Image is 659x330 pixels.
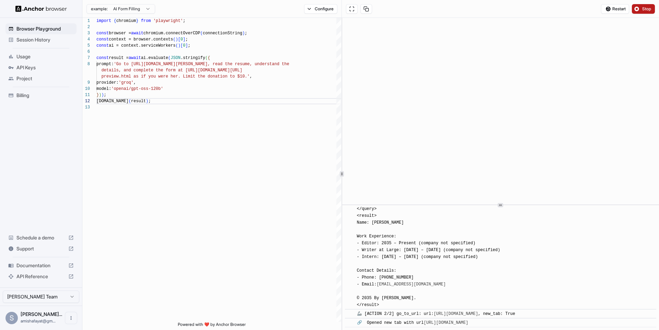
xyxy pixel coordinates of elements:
div: 13 [82,104,90,110]
button: Open in full screen [346,4,358,14]
span: 'openai/gpt-oss-120b' [111,86,163,91]
span: 0 [183,43,185,48]
span: } [96,93,99,97]
span: , [134,80,136,85]
div: 1 [82,18,90,24]
span: chromium.connectOverCDP [143,31,200,36]
div: 9 [82,80,90,86]
span: ) [146,99,148,104]
span: ; [183,19,185,23]
div: Project [5,73,77,84]
span: API Reference [16,273,66,280]
img: Anchor Logo [15,5,67,12]
span: , [250,74,252,79]
div: Support [5,243,77,254]
span: const [96,37,109,42]
div: 4 [82,36,90,43]
span: ( [173,37,175,42]
span: chromium [116,19,136,23]
div: Documentation [5,260,77,271]
span: 'playwright' [153,19,183,23]
span: Session History [16,36,74,43]
div: 7 [82,55,90,61]
span: result [131,99,146,104]
button: Configure [304,4,337,14]
span: Billing [16,92,74,99]
span: import [96,19,111,23]
button: Restart [601,4,629,14]
span: preview.html as if you were her. Limit the donatio [101,74,225,79]
span: 📄 <url> </url> <query> Extract the person's name, work experience (positions, companies, dates), ... [357,165,649,307]
a: [URL][DOMAIN_NAME] [433,311,478,316]
button: Copy session ID [360,4,372,14]
span: ( [129,99,131,104]
span: ] [183,37,185,42]
span: connectionString [203,31,242,36]
span: const [96,31,109,36]
a: [URL][DOMAIN_NAME] [424,320,469,325]
div: 8 [82,61,90,67]
a: [EMAIL_ADDRESS][DOMAIN_NAME] [377,282,446,287]
div: API Reference [5,271,77,282]
span: Schedule a demo [16,234,66,241]
span: ; [245,31,247,36]
span: ad the resume, understand the [218,62,289,67]
div: 11 [82,92,90,98]
span: Powered with ❤️ by Anchor Browser [178,322,246,330]
span: ; [188,43,190,48]
span: ) [242,31,245,36]
span: } [136,19,138,23]
span: ai.evaluate [141,56,168,60]
div: S [5,312,18,324]
span: 🦾 [ACTION 2/2] go_to_url: url: , new_tab: True [357,311,516,316]
span: result = [109,56,129,60]
span: Shafayat Hossain [21,311,62,317]
div: Browser Playground [5,23,77,34]
span: Support [16,245,66,252]
span: JSON [171,56,181,60]
div: 2 [82,24,90,30]
div: Session History [5,34,77,45]
span: model: [96,86,111,91]
span: Restart [612,6,626,12]
button: Stop [632,4,655,14]
div: 6 [82,49,90,55]
span: example: [91,6,108,12]
span: ) [175,37,178,42]
span: Stop [642,6,652,12]
span: ( [200,31,203,36]
span: ) [99,93,101,97]
span: [DOMAIN_NAME][URL] [198,68,242,73]
span: const [96,56,109,60]
span: ; [185,37,188,42]
div: API Keys [5,62,77,73]
span: .stringify [181,56,205,60]
span: from [141,19,151,23]
span: prompt: [96,62,114,67]
span: ​ [348,319,352,326]
span: provider: [96,80,119,85]
span: await [129,56,141,60]
span: 'Go to [URL][DOMAIN_NAME][PERSON_NAME], re [114,62,217,67]
span: amishafayat@gmail.com [21,318,56,323]
span: 0 [181,37,183,42]
span: ) [178,43,181,48]
span: ] [185,43,188,48]
span: ( [175,43,178,48]
span: ai = context.serviceWorkers [109,43,175,48]
span: { [208,56,210,60]
span: ( [168,56,171,60]
span: [DOMAIN_NAME] [96,99,129,104]
span: Project [16,75,74,82]
div: 5 [82,43,90,49]
span: [ [181,43,183,48]
span: ; [148,99,151,104]
span: ( [205,56,208,60]
button: Open menu [65,312,77,324]
div: Usage [5,51,77,62]
div: Billing [5,90,77,101]
div: Schedule a demo [5,232,77,243]
span: { [114,19,116,23]
span: API Keys [16,64,74,71]
span: ​ [348,310,352,317]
